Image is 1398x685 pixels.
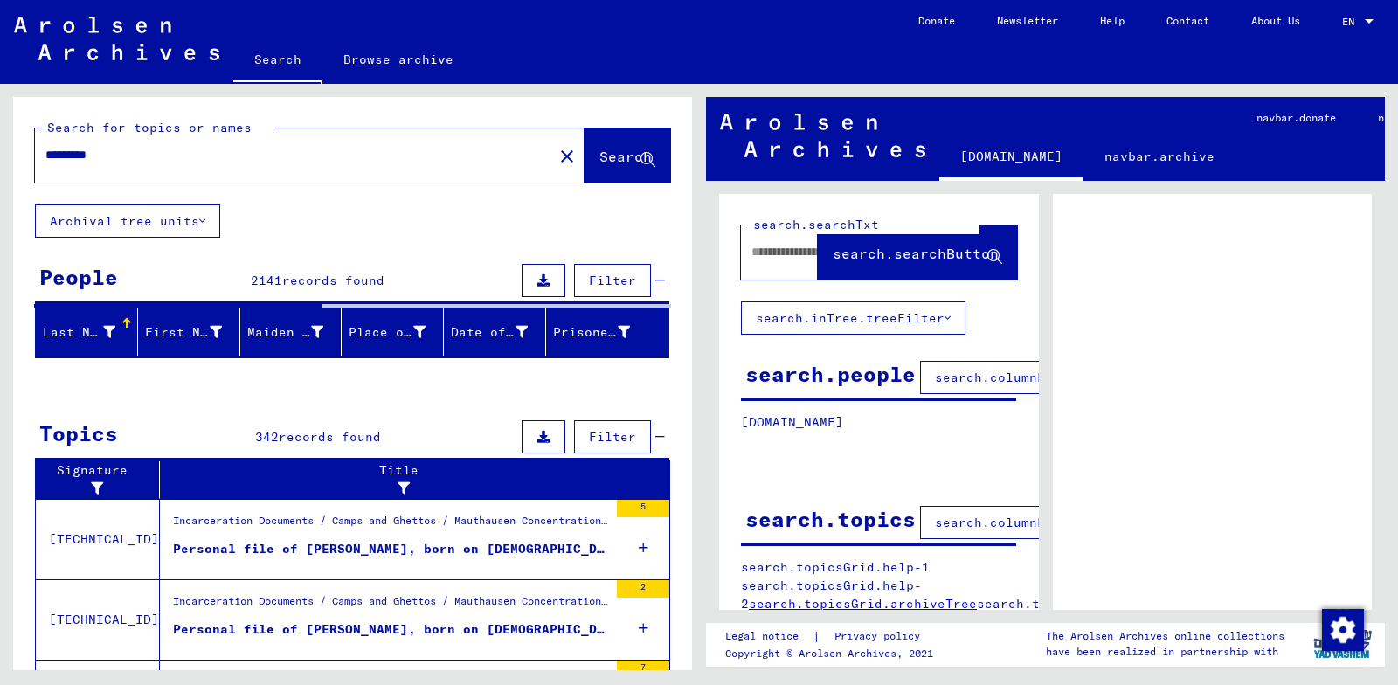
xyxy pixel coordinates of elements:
span: records found [279,429,381,445]
button: Filter [574,420,651,453]
mat-header-cell: First Name [138,308,240,356]
span: Search [599,148,652,165]
div: 5 [617,500,669,517]
div: search.topics [745,503,916,535]
div: 7 [617,661,669,678]
mat-header-cell: Last Name [36,308,138,356]
a: [DOMAIN_NAME] [939,135,1083,181]
span: EN [1342,16,1361,28]
p: search.topicsGrid.help-1 search.topicsGrid.help-2 search.topicsGrid.manually. [741,558,1017,613]
a: Browse archive [322,38,474,80]
mat-label: Search for topics or names [47,120,252,135]
div: Last Name [43,318,137,346]
div: Incarceration Documents / Camps and Ghettos / Mauthausen Concentration Camp / Individual Document... [173,593,608,618]
span: records found [282,273,384,288]
div: Topics [39,418,118,449]
span: 342 [255,429,279,445]
p: Copyright © Arolsen Archives, 2021 [725,646,941,661]
a: Legal notice [725,627,813,646]
p: The Arolsen Archives online collections [1046,628,1284,644]
div: Title [167,461,653,498]
mat-header-cell: Date of Birth [444,308,546,356]
div: First Name [145,323,222,342]
button: search.searchButton [818,225,1017,280]
button: Archival tree units [35,204,220,238]
span: search.columnFilter.filter [935,515,1138,530]
mat-header-cell: Place of Birth [342,308,444,356]
div: Signature [43,461,146,498]
a: navbar.donate [1235,97,1357,139]
span: search.searchButton [833,245,999,262]
div: search.people [745,358,916,390]
div: Prisoner # [553,318,652,346]
mat-header-cell: Maiden Name [240,308,343,356]
div: People [39,261,118,293]
img: Arolsen_neg.svg [14,17,219,60]
td: [TECHNICAL_ID] [36,499,160,579]
div: Title [167,461,635,498]
span: 2141 [251,273,282,288]
div: Maiden Name [247,323,324,342]
div: Place of Birth [349,318,447,346]
div: Personal file of [PERSON_NAME], born on [DEMOGRAPHIC_DATA] [173,620,608,639]
button: search.inTree.treeFilter [741,301,965,335]
div: Personal file of [PERSON_NAME], born on [DEMOGRAPHIC_DATA] [173,540,608,558]
img: yv_logo.png [1310,622,1375,666]
div: Date of Birth [451,323,528,342]
div: First Name [145,318,244,346]
span: Filter [589,429,636,445]
div: Signature [43,461,163,498]
button: Search [585,128,670,183]
mat-label: search.searchTxt [753,217,879,232]
span: Filter [589,273,636,288]
span: search.columnFilter.filter [935,370,1138,385]
div: | [725,627,941,646]
div: Place of Birth [349,323,426,342]
a: Search [233,38,322,84]
a: search.topicsGrid.archiveTree [749,596,977,612]
button: Filter [574,264,651,297]
button: search.columnFilter.filter [920,361,1153,394]
div: 2 [617,580,669,598]
div: Maiden Name [247,318,346,346]
div: Incarceration Documents / Camps and Ghettos / Mauthausen Concentration Camp / Individual Document... [173,513,608,537]
div: Prisoner # [553,323,630,342]
a: Privacy policy [820,627,941,646]
button: search.columnFilter.filter [920,506,1153,539]
mat-icon: close [557,146,578,167]
img: Arolsen_neg.svg [720,114,925,157]
p: [DOMAIN_NAME] [741,413,1016,432]
p: have been realized in partnership with [1046,644,1284,660]
a: navbar.archive [1083,135,1235,177]
button: Clear [550,138,585,173]
td: [TECHNICAL_ID] [36,579,160,660]
img: Change consent [1322,609,1364,651]
mat-header-cell: Prisoner # [546,308,668,356]
div: Date of Birth [451,318,550,346]
div: Last Name [43,323,115,342]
